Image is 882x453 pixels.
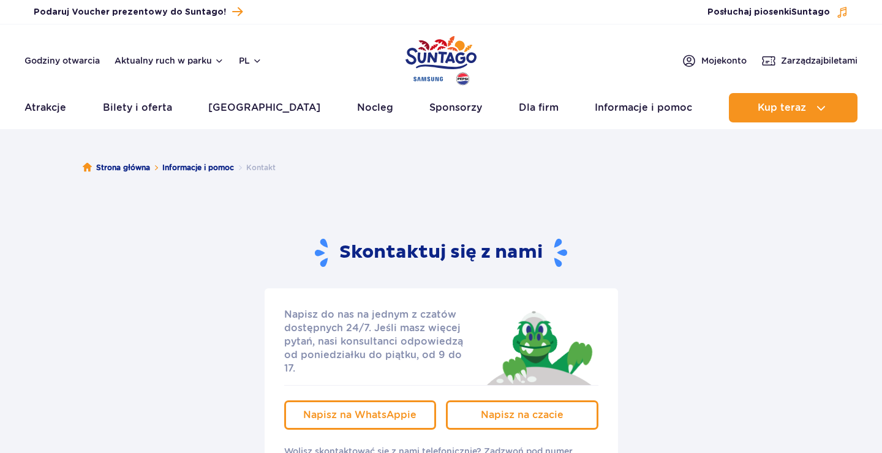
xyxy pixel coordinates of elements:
[115,56,224,66] button: Aktualny ruch w parku
[791,8,830,17] span: Suntago
[729,93,858,122] button: Kup teraz
[479,308,598,385] img: Jay
[701,54,747,67] span: Moje konto
[34,6,226,18] span: Podaruj Voucher prezentowy do Suntago!
[24,93,66,122] a: Atrakcje
[429,93,482,122] a: Sponsorzy
[162,162,234,174] a: Informacje i pomoc
[24,54,100,67] a: Godziny otwarcia
[707,6,848,18] button: Posłuchaj piosenkiSuntago
[446,400,598,430] a: Napisz na czacie
[284,400,437,430] a: Napisz na WhatsAppie
[481,409,563,421] span: Napisz na czacie
[761,53,858,68] a: Zarządzajbiletami
[234,162,276,174] li: Kontakt
[519,93,559,122] a: Dla firm
[595,93,692,122] a: Informacje i pomoc
[34,4,243,20] a: Podaruj Voucher prezentowy do Suntago!
[103,93,172,122] a: Bilety i oferta
[405,31,477,87] a: Park of Poland
[682,53,747,68] a: Mojekonto
[758,102,806,113] span: Kup teraz
[208,93,320,122] a: [GEOGRAPHIC_DATA]
[83,162,150,174] a: Strona główna
[781,54,858,67] span: Zarządzaj biletami
[284,308,475,375] p: Napisz do nas na jednym z czatów dostępnych 24/7. Jeśli masz więcej pytań, nasi konsultanci odpow...
[707,6,830,18] span: Posłuchaj piosenki
[239,54,262,67] button: pl
[303,409,417,421] span: Napisz na WhatsAppie
[315,238,567,269] h2: Skontaktuj się z nami
[357,93,393,122] a: Nocleg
